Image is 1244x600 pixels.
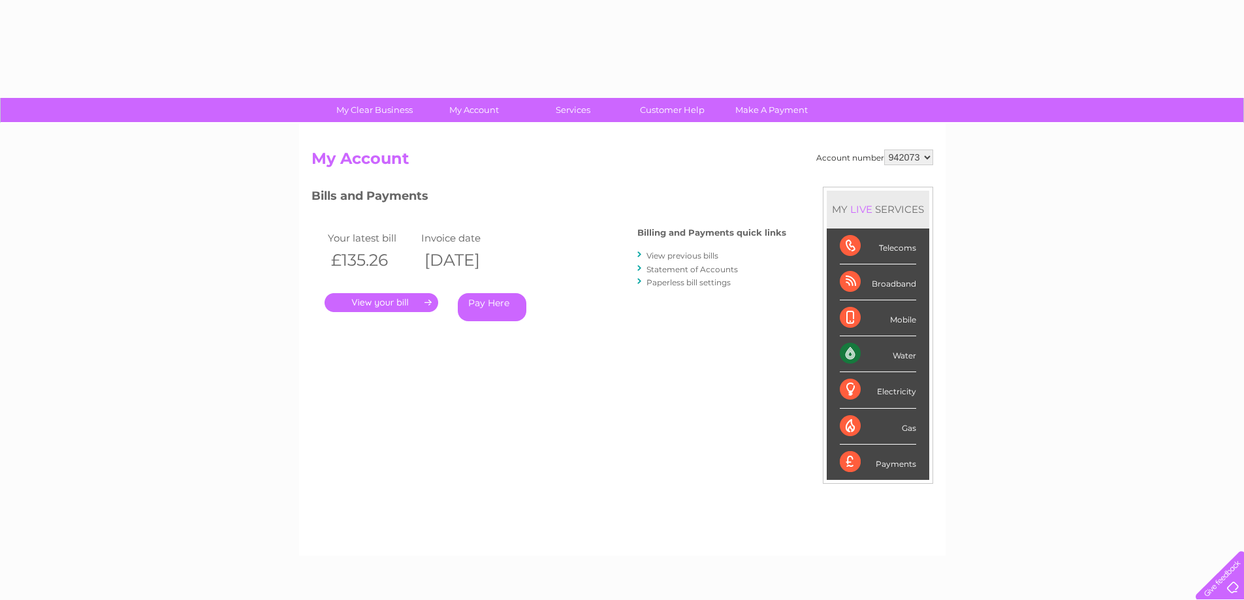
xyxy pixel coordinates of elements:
td: Invoice date [418,229,512,247]
h2: My Account [311,150,933,174]
a: Pay Here [458,293,526,321]
h3: Bills and Payments [311,187,786,210]
div: Telecoms [840,229,916,264]
div: Gas [840,409,916,445]
div: Water [840,336,916,372]
a: Statement of Accounts [646,264,738,274]
div: Electricity [840,372,916,408]
div: Payments [840,445,916,480]
a: Services [519,98,627,122]
a: Customer Help [618,98,726,122]
div: Broadband [840,264,916,300]
h4: Billing and Payments quick links [637,228,786,238]
a: Make A Payment [718,98,825,122]
a: My Account [420,98,528,122]
div: MY SERVICES [827,191,929,228]
a: My Clear Business [321,98,428,122]
div: LIVE [848,203,875,215]
th: [DATE] [418,247,512,274]
td: Your latest bill [325,229,419,247]
a: Paperless bill settings [646,277,731,287]
a: . [325,293,438,312]
div: Mobile [840,300,916,336]
a: View previous bills [646,251,718,261]
div: Account number [816,150,933,165]
th: £135.26 [325,247,419,274]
